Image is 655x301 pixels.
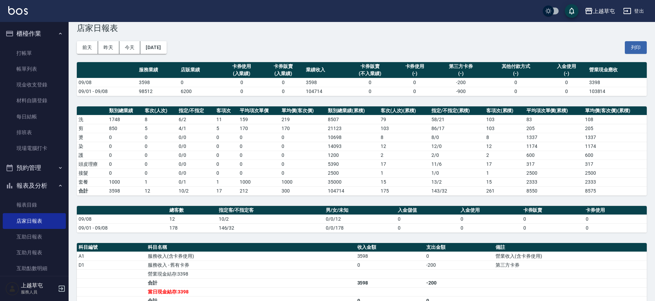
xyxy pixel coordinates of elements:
[583,177,647,186] td: 2333
[583,169,647,177] td: 2500
[238,151,280,160] td: 0
[177,160,215,169] td: 0 / 0
[3,125,66,140] a: 排班表
[77,87,137,96] td: 09/01 - 09/08
[215,106,238,115] th: 客項次
[522,206,584,215] th: 卡券販賣
[396,206,459,215] th: 入金儲值
[3,77,66,93] a: 現金收支登錄
[304,62,346,78] th: 業績收入
[264,63,302,70] div: 卡券販賣
[238,177,280,186] td: 1000
[565,4,579,18] button: save
[396,70,434,77] div: (-)
[583,106,647,115] th: 單均價(客次價)(累積)
[3,25,66,43] button: 櫃檯作業
[525,160,584,169] td: 317
[525,142,584,151] td: 1174
[324,206,396,215] th: 男/女/未知
[215,186,238,195] td: 17
[326,177,379,186] td: 35000
[77,124,107,133] td: 剪
[525,106,584,115] th: 平均項次單價(累積)
[583,160,647,169] td: 317
[77,160,107,169] td: 頭皮理療
[264,70,302,77] div: (入業績)
[21,289,56,295] p: 服務人員
[146,243,356,252] th: 科目名稱
[379,106,430,115] th: 客次(人次)(累積)
[177,133,215,142] td: 0 / 0
[223,63,261,70] div: 卡券使用
[425,243,494,252] th: 支出金額
[485,177,525,186] td: 15
[215,151,238,160] td: 0
[379,142,430,151] td: 12
[459,206,522,215] th: 入金使用
[485,142,525,151] td: 12
[356,261,425,269] td: 0
[356,252,425,261] td: 3598
[146,261,356,269] td: 服務收入 - 舊有卡券
[143,151,177,160] td: 0
[326,106,379,115] th: 類別總業績(累積)
[168,215,217,223] td: 12
[522,223,584,232] td: 0
[583,151,647,160] td: 600
[280,124,326,133] td: 170
[324,223,396,232] td: 0/0/178
[525,151,584,160] td: 600
[137,78,179,87] td: 3598
[280,142,326,151] td: 0
[3,213,66,229] a: 店家日報表
[107,106,143,115] th: 類別總業績
[485,106,525,115] th: 客項次(累積)
[584,223,647,232] td: 0
[3,140,66,156] a: 現場電腦打卡
[430,115,485,124] td: 58 / 21
[77,151,107,160] td: 護
[215,169,238,177] td: 0
[179,78,221,87] td: 0
[146,278,356,287] td: 合計
[177,124,215,133] td: 4 / 1
[485,124,525,133] td: 103
[262,87,304,96] td: 0
[593,7,615,15] div: 上越草屯
[98,41,119,54] button: 昨天
[280,177,326,186] td: 1000
[77,261,146,269] td: D1
[587,87,647,96] td: 103814
[107,133,143,142] td: 0
[107,124,143,133] td: 850
[436,87,486,96] td: -900
[430,133,485,142] td: 8 / 0
[326,169,379,177] td: 2500
[583,186,647,195] td: 8575
[143,160,177,169] td: 0
[356,278,425,287] td: 3598
[620,5,647,18] button: 登出
[217,215,324,223] td: 10/2
[304,78,346,87] td: 3598
[77,78,137,87] td: 09/08
[348,63,392,70] div: 卡券販賣
[485,186,525,195] td: 261
[77,177,107,186] td: 套餐
[430,142,485,151] td: 12 / 0
[179,62,221,78] th: 店販業績
[3,261,66,276] a: 互助點數明細
[137,87,179,96] td: 98512
[177,151,215,160] td: 0 / 0
[525,186,584,195] td: 8550
[3,159,66,177] button: 預約管理
[346,87,394,96] td: 0
[583,115,647,124] td: 108
[379,160,430,169] td: 17
[177,115,215,124] td: 6 / 2
[625,41,647,54] button: 列印
[430,160,485,169] td: 11 / 6
[77,142,107,151] td: 染
[326,115,379,124] td: 8507
[326,124,379,133] td: 21123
